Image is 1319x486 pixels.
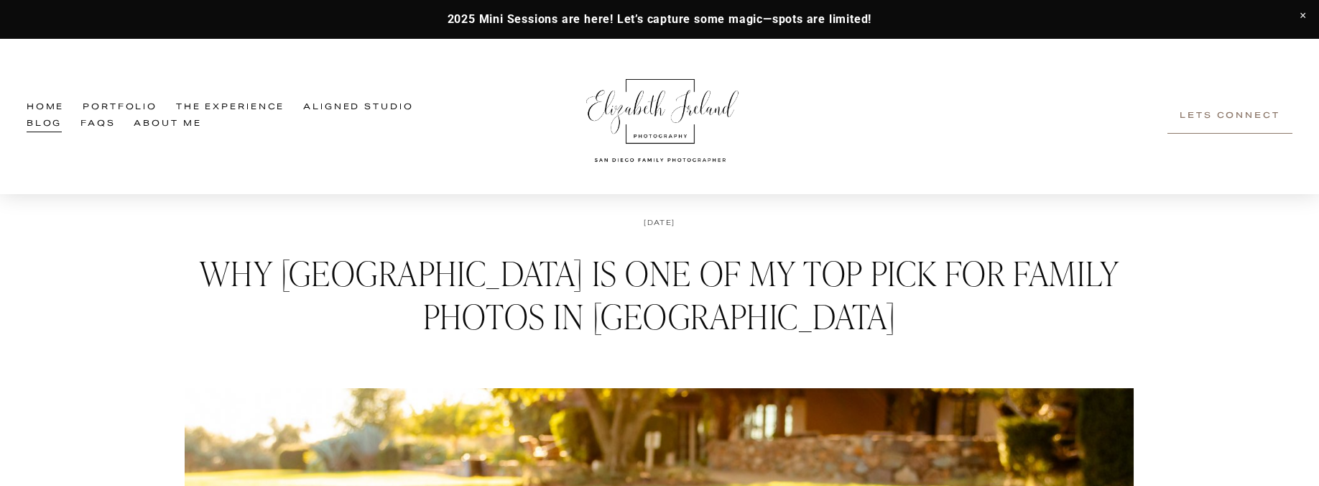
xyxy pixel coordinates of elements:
a: Aligned Studio [303,100,414,116]
a: FAQs [80,116,116,133]
a: Portfolio [83,100,157,116]
a: Home [27,100,65,116]
a: About Me [134,116,201,133]
a: folder dropdown [176,100,285,116]
span: [DATE] [644,216,675,231]
span: The Experience [176,101,285,116]
h1: Why [GEOGRAPHIC_DATA] is one of My Top Pick for Family Photos in [GEOGRAPHIC_DATA] [185,251,1134,339]
img: Elizabeth Ireland Photography San Diego Family Photographer [578,65,744,168]
a: Blog [27,116,63,133]
a: Lets Connect [1167,100,1293,134]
